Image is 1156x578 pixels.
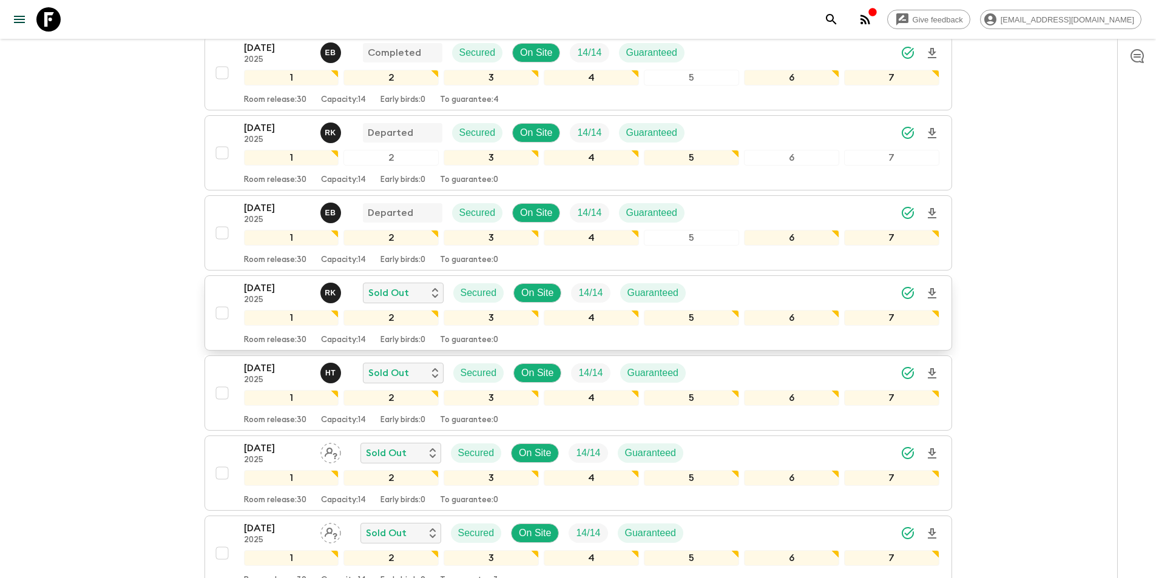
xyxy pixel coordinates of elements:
div: 6 [744,310,839,326]
div: 5 [644,70,739,86]
p: Capacity: 14 [321,175,366,185]
p: 2025 [244,455,311,465]
button: [DATE]2025Erild BallaDepartedSecuredOn SiteTrip FillGuaranteed1234567Room release:30Capacity:14Ea... [204,195,952,271]
p: On Site [520,45,552,60]
div: On Site [513,363,561,383]
div: 1 [244,230,339,246]
div: 3 [444,150,539,166]
div: 2 [343,70,439,86]
p: Secured [459,126,496,140]
p: [DATE] [244,361,311,375]
div: 2 [343,230,439,246]
svg: Download Onboarding [925,366,939,381]
div: 4 [544,470,639,486]
div: Trip Fill [571,283,610,303]
div: 6 [744,470,839,486]
div: 4 [544,150,639,166]
div: 2 [343,310,439,326]
div: 5 [644,150,739,166]
div: 4 [544,310,639,326]
p: On Site [519,446,551,460]
p: Guaranteed [625,446,677,460]
div: Trip Fill [569,443,607,463]
p: Capacity: 14 [321,335,366,345]
div: On Site [513,283,561,303]
div: [EMAIL_ADDRESS][DOMAIN_NAME] [980,10,1141,29]
button: [DATE]2025Erild BallaCompletedSecuredOn SiteTrip FillGuaranteed1234567Room release:30Capacity:14E... [204,35,952,110]
p: Capacity: 14 [321,95,366,105]
div: 5 [644,550,739,566]
p: Capacity: 14 [321,415,366,425]
p: 14 / 14 [576,446,600,460]
div: 1 [244,470,339,486]
div: 7 [844,150,939,166]
span: [EMAIL_ADDRESS][DOMAIN_NAME] [994,15,1141,24]
div: 7 [844,230,939,246]
div: 5 [644,310,739,326]
div: 7 [844,310,939,326]
div: On Site [512,203,560,223]
p: On Site [521,286,553,300]
p: Room release: 30 [244,255,306,265]
p: 14 / 14 [578,286,603,300]
p: 14 / 14 [577,206,601,220]
div: 4 [544,230,639,246]
p: Room release: 30 [244,335,306,345]
div: 3 [444,70,539,86]
div: 1 [244,550,339,566]
p: 2025 [244,295,311,305]
div: Secured [452,43,503,62]
div: Trip Fill [570,203,609,223]
div: Secured [451,443,502,463]
button: [DATE]2025Robert KacaDepartedSecuredOn SiteTrip FillGuaranteed1234567Room release:30Capacity:14Ea... [204,115,952,190]
p: Guaranteed [625,526,677,540]
div: 2 [343,150,439,166]
p: 14 / 14 [577,45,601,60]
div: 7 [844,470,939,486]
p: 14 / 14 [578,366,603,380]
p: To guarantee: 0 [440,496,498,505]
div: 1 [244,150,339,166]
p: Secured [459,45,496,60]
p: H T [325,368,336,378]
div: 3 [444,310,539,326]
p: On Site [520,206,552,220]
p: [DATE] [244,521,311,536]
p: Sold Out [366,526,407,540]
div: 3 [444,550,539,566]
p: Early birds: 0 [380,95,425,105]
p: Guaranteed [626,126,678,140]
svg: Download Onboarding [925,526,939,541]
svg: Synced Successfully [901,206,915,220]
p: Early birds: 0 [380,496,425,505]
p: Secured [461,286,497,300]
p: Departed [368,126,413,140]
span: Assign pack leader [320,526,341,536]
svg: Download Onboarding [925,46,939,61]
button: [DATE]2025Robert KacaSold OutSecuredOn SiteTrip FillGuaranteed1234567Room release:30Capacity:14Ea... [204,275,952,351]
p: Early birds: 0 [380,415,425,425]
p: Room release: 30 [244,415,306,425]
div: On Site [511,523,559,543]
div: Trip Fill [570,123,609,143]
p: Capacity: 14 [321,255,366,265]
p: On Site [519,526,551,540]
p: Secured [458,526,495,540]
div: On Site [512,123,560,143]
button: menu [7,7,32,32]
div: On Site [512,43,560,62]
div: 5 [644,230,739,246]
svg: Synced Successfully [901,446,915,460]
button: RK [320,283,343,303]
div: 3 [444,390,539,406]
span: Heldi Turhani [320,366,343,376]
a: Give feedback [887,10,970,29]
p: Secured [458,446,495,460]
p: 2025 [244,55,311,65]
div: Trip Fill [570,43,609,62]
div: 1 [244,390,339,406]
div: Trip Fill [571,363,610,383]
p: To guarantee: 0 [440,175,498,185]
div: 6 [744,550,839,566]
p: 2025 [244,375,311,385]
